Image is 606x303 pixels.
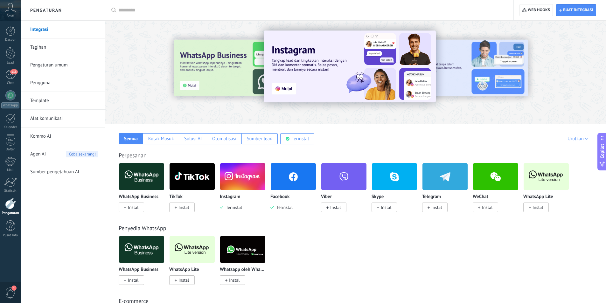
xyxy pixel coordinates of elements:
p: WhatsApp Business [119,194,158,200]
span: Instal [178,277,189,283]
span: Buat integrasi [563,8,593,13]
li: Sumber pengetahuan AI [21,163,105,181]
img: logo_main.png [119,234,164,265]
p: WhatsApp Lite [523,194,553,200]
a: Alat komunikasi [30,110,98,127]
img: wechat.png [473,161,518,192]
div: TikTok [169,163,220,220]
div: Telegram [422,163,473,220]
div: Pusat Info [1,233,20,238]
div: Otomatisasi [212,136,236,142]
span: Instal [229,277,240,283]
img: logo_main.png [524,161,569,192]
a: Pengaturan umum [30,56,98,74]
div: Semua [124,136,138,142]
img: Slide 1 [264,31,436,102]
div: Urutkan [568,136,590,142]
div: Whatsapp oleh Whatcrm dan Telphin [220,236,270,293]
div: Chat [1,81,20,85]
div: Instagram [220,163,270,220]
li: Alat komunikasi [21,110,105,127]
div: Skype [372,163,422,220]
button: Buat integrasi [556,4,596,16]
p: Telegram [422,194,441,200]
img: Slide 3 [174,40,309,96]
span: Instal [178,204,189,210]
p: WeChat [473,194,488,200]
div: WeChat [473,163,523,220]
p: Instagram [220,194,240,200]
span: Terinstal [223,204,242,210]
li: Integrasi [21,21,105,38]
div: Terinstal [292,136,309,142]
li: Tagihan [21,38,105,56]
p: WhatsApp Lite [169,267,199,272]
p: Facebook [270,194,289,200]
span: 113 [10,69,17,74]
div: WhatsApp [1,102,19,108]
span: Instal [128,204,138,210]
div: WhatsApp Lite [169,236,220,293]
img: logo_main.png [170,234,215,265]
p: Whatsapp oleh Whatcrm dan Telphin [220,267,266,272]
div: Dasbor [1,38,20,42]
img: logo_main.png [170,161,215,192]
a: Penyedia WhatsApp [119,224,166,232]
div: Viber [321,163,372,220]
img: telegram.png [422,161,468,192]
div: Pengaturan [1,211,20,215]
li: Template [21,92,105,110]
img: viber.png [321,161,366,192]
span: Agen AI [30,145,46,163]
div: WhatsApp Lite [523,163,574,220]
img: logo_main.png [119,161,164,192]
img: skype.png [372,161,417,192]
span: 1 [11,286,17,291]
p: WhatsApp Business [119,267,158,272]
span: Instal [330,204,341,210]
a: Sumber pengetahuan AI [30,163,98,181]
a: Tagihan [30,38,98,56]
button: Web hooks [519,4,553,16]
img: logo_main.png [220,234,265,265]
div: Kotak Masuk [148,136,174,142]
a: Pengguna [30,74,98,92]
div: Kalender [1,125,20,129]
span: Coba sekarang! [66,151,98,157]
p: Viber [321,194,332,200]
a: Perpesanan [119,152,147,159]
a: Template [30,92,98,110]
span: Terinstal [274,204,293,210]
span: Web hooks [528,8,550,13]
span: Akun [7,14,14,18]
p: Skype [372,194,384,200]
span: Instal [381,204,391,210]
li: Pengaturan umum [21,56,105,74]
div: Lead [1,61,20,65]
img: instagram.png [220,161,265,192]
span: Instal [431,204,442,210]
div: Mail [1,168,20,172]
div: WhatsApp Business [119,236,169,293]
img: facebook.png [271,161,316,192]
div: Daftar [1,148,20,152]
span: Instal [482,204,492,210]
img: Slide 2 [393,40,528,96]
li: Kommo AI [21,127,105,145]
a: Kommo AI [30,127,98,145]
a: Integrasi [30,21,98,38]
div: Statistik [1,189,20,193]
li: Pengguna [21,74,105,92]
a: Agen AICoba sekarang! [30,145,98,163]
div: Sumber lead [247,136,273,142]
div: WhatsApp Business [119,163,169,220]
div: Solusi AI [184,136,202,142]
span: Instal [128,277,138,283]
div: Facebook [270,163,321,220]
span: Instal [533,204,543,210]
li: Agen AI [21,145,105,163]
p: TikTok [169,194,183,200]
span: Copilot [599,144,605,158]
